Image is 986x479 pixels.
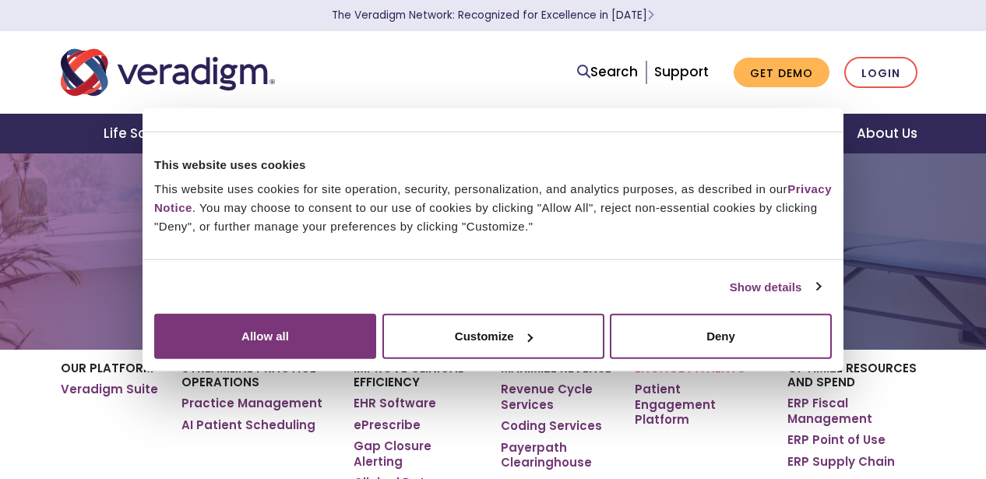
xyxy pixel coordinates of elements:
[647,8,654,23] span: Learn More
[154,182,832,214] a: Privacy Notice
[844,57,917,89] a: Login
[354,417,421,433] a: ePrescribe
[154,314,376,359] button: Allow all
[61,47,275,98] img: Veradigm logo
[610,314,832,359] button: Deny
[501,440,611,470] a: Payerpath Clearinghouse
[654,62,709,81] a: Support
[354,438,477,469] a: Gap Closure Alerting
[154,155,832,174] div: This website uses cookies
[734,58,829,88] a: Get Demo
[332,8,654,23] a: The Veradigm Network: Recognized for Excellence in [DATE]Learn More
[838,114,936,153] a: About Us
[382,314,604,359] button: Customize
[354,396,436,411] a: EHR Software
[730,277,820,296] a: Show details
[787,432,886,448] a: ERP Point of Use
[501,382,611,412] a: Revenue Cycle Services
[154,180,832,236] div: This website uses cookies for site operation, security, personalization, and analytics purposes, ...
[181,417,315,433] a: AI Patient Scheduling
[577,62,638,83] a: Search
[61,382,158,397] a: Veradigm Suite
[85,114,214,153] a: Life Sciences
[787,454,895,470] a: ERP Supply Chain
[635,382,764,428] a: Patient Engagement Platform
[501,418,602,434] a: Coding Services
[787,396,925,426] a: ERP Fiscal Management
[181,396,322,411] a: Practice Management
